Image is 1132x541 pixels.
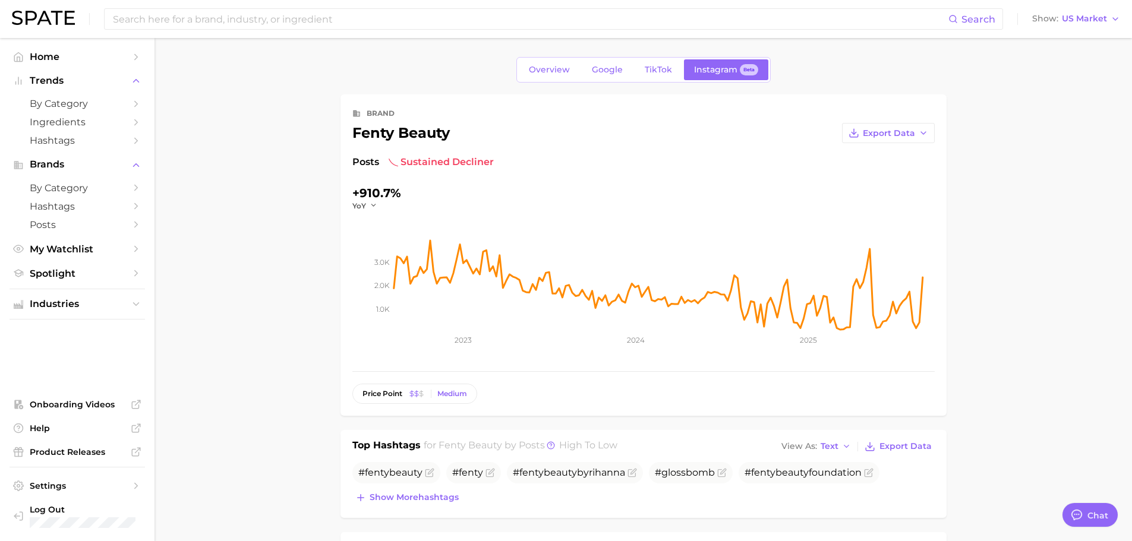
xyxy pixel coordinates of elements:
span: Ingredients [30,116,125,128]
span: beauty [544,467,577,478]
span: beauty [389,467,422,478]
div: brand [367,106,395,121]
div: +910.7% [352,184,401,203]
span: US Market [1062,15,1107,22]
span: View As [781,443,817,450]
h1: Top Hashtags [352,438,421,455]
a: My Watchlist [10,240,145,258]
div: fenty beauty [352,126,450,140]
span: Onboarding Videos [30,399,125,410]
span: Export Data [879,441,932,451]
input: Search here for a brand, industry, or ingredient [112,9,948,29]
span: My Watchlist [30,243,125,255]
span: price point [362,390,402,398]
span: Beta [743,65,755,75]
span: high to low [559,439,617,451]
button: Export Data [862,438,934,455]
a: Overview [519,59,580,80]
span: Home [30,51,125,62]
button: Flag as miscategorized or irrelevant [864,468,874,477]
tspan: 1.0k [376,305,390,314]
button: Flag as miscategorized or irrelevant [425,468,434,477]
span: beauty [775,467,809,478]
a: Onboarding Videos [10,396,145,413]
span: fenty [751,467,775,478]
button: Export Data [842,123,935,143]
a: by Category [10,94,145,113]
span: #glossbomb [655,467,715,478]
span: fenty [459,467,483,478]
img: SPATE [12,11,75,25]
span: # byrihanna [513,467,625,478]
span: sustained decliner [389,155,494,169]
a: Hashtags [10,131,145,150]
span: Help [30,423,125,434]
span: Google [592,65,623,75]
a: Posts [10,216,145,234]
button: Show morehashtags [352,489,462,506]
a: Settings [10,477,145,495]
span: fenty [519,467,544,478]
button: YoY [352,201,378,211]
tspan: 2.0k [374,281,390,290]
span: Instagram [694,65,737,75]
span: by Category [30,98,125,109]
tspan: 2023 [455,336,472,344]
span: Show [1032,15,1058,22]
tspan: 2025 [800,336,817,344]
span: fenty [365,467,389,478]
span: Show more hashtags [370,492,459,502]
a: Spotlight [10,264,145,283]
span: Hashtags [30,201,125,212]
span: Export Data [863,128,915,138]
button: Flag as miscategorized or irrelevant [628,468,637,477]
button: Flag as miscategorized or irrelevant [485,468,495,477]
span: Hashtags [30,135,125,146]
span: Spotlight [30,268,125,279]
a: TikTok [635,59,682,80]
button: Industries [10,295,145,313]
button: price pointMedium [352,384,477,404]
span: Posts [352,155,379,169]
span: Trends [30,75,125,86]
span: Brands [30,159,125,170]
span: fenty beauty [439,439,502,451]
a: Ingredients [10,113,145,131]
button: Flag as miscategorized or irrelevant [717,468,727,477]
button: ShowUS Market [1029,11,1123,27]
button: Trends [10,72,145,90]
span: # [452,467,483,478]
tspan: 2024 [626,336,644,344]
a: by Category [10,179,145,197]
span: # [358,467,422,478]
span: # foundation [745,467,862,478]
a: InstagramBeta [684,59,768,80]
a: Log out. Currently logged in with e-mail jessica.barrett@kendobrands.com. [10,501,145,531]
span: Posts [30,219,125,230]
button: View AsText [778,439,854,454]
a: Product Releases [10,443,145,461]
a: Hashtags [10,197,145,216]
div: Medium [437,390,467,398]
span: Text [821,443,838,450]
span: Settings [30,480,125,491]
tspan: 3.0k [374,258,390,267]
span: Industries [30,299,125,309]
button: Brands [10,156,145,173]
span: YoY [352,201,366,211]
span: Log Out [30,504,172,515]
a: Home [10,48,145,66]
span: Search [961,14,995,25]
a: Google [582,59,633,80]
span: by Category [30,182,125,194]
h2: for by Posts [424,438,617,455]
img: sustained decliner [389,157,398,167]
span: Overview [529,65,570,75]
a: Help [10,419,145,437]
span: Product Releases [30,447,125,457]
span: TikTok [645,65,672,75]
